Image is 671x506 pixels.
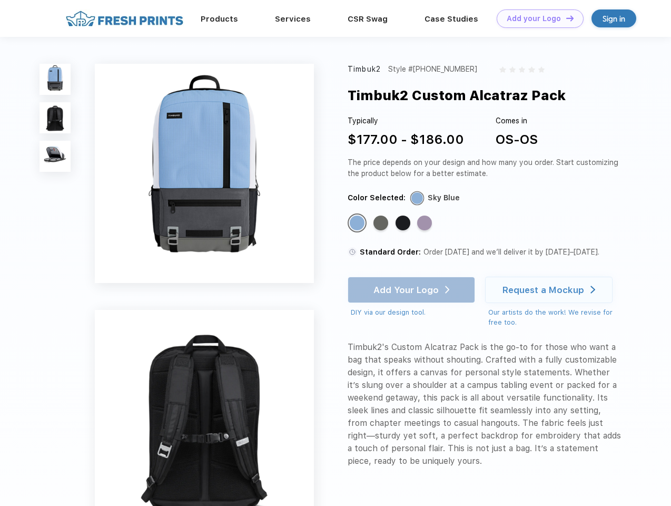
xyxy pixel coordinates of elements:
[519,66,525,73] img: gray_star.svg
[95,64,314,283] img: func=resize&h=640
[348,115,464,126] div: Typically
[201,14,238,24] a: Products
[348,64,381,75] div: Timbuk2
[603,13,625,25] div: Sign in
[348,130,464,149] div: $177.00 - $186.00
[423,248,599,256] span: Order [DATE] and we’ll deliver it by [DATE]–[DATE].
[388,64,477,75] div: Style #[PHONE_NUMBER]
[63,9,186,28] img: fo%20logo%202.webp
[373,216,388,230] div: Gunmetal
[348,157,623,179] div: The price depends on your design and how many you order. Start customizing the product below for ...
[528,66,535,73] img: gray_star.svg
[40,102,71,133] img: func=resize&h=100
[590,286,595,294] img: white arrow
[396,216,410,230] div: Jet Black
[348,341,623,468] div: Timbuk2's Custom Alcatraz Pack is the go-to for those who want a bag that speaks without shouting...
[40,64,71,95] img: func=resize&h=100
[591,9,636,27] a: Sign in
[348,192,406,203] div: Color Selected:
[351,307,475,318] div: DIY via our design tool.
[502,285,584,295] div: Request a Mockup
[348,247,357,257] img: standard order
[350,216,364,230] div: Sky Blue
[499,66,506,73] img: gray_star.svg
[507,14,561,23] div: Add your Logo
[348,85,566,105] div: Timbuk2 Custom Alcatraz Pack
[496,115,538,126] div: Comes in
[428,192,460,203] div: Sky Blue
[360,248,421,256] span: Standard Order:
[538,66,545,73] img: gray_star.svg
[40,141,71,172] img: func=resize&h=100
[509,66,516,73] img: gray_star.svg
[496,130,538,149] div: OS-OS
[417,216,432,230] div: Lavender
[488,307,623,328] div: Our artists do the work! We revise for free too.
[566,15,574,21] img: DT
